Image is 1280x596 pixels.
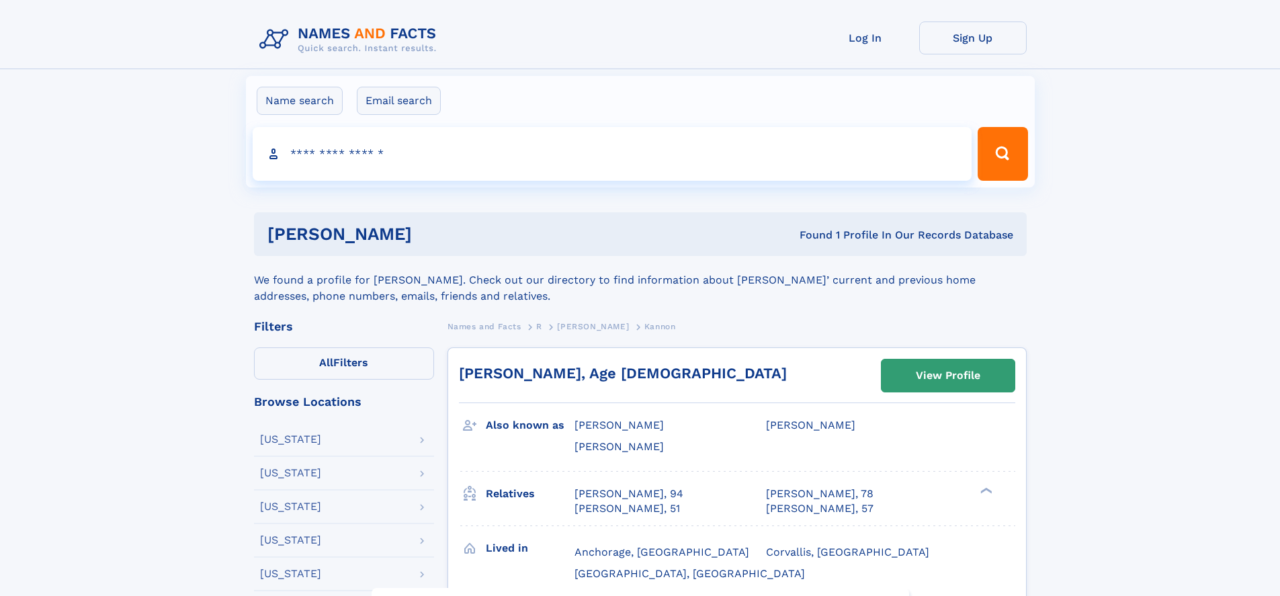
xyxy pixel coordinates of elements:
[357,87,441,115] label: Email search
[574,440,664,453] span: [PERSON_NAME]
[574,546,749,558] span: Anchorage, [GEOGRAPHIC_DATA]
[919,22,1027,54] a: Sign Up
[254,22,447,58] img: Logo Names and Facts
[766,546,929,558] span: Corvallis, [GEOGRAPHIC_DATA]
[267,226,606,243] h1: [PERSON_NAME]
[486,482,574,505] h3: Relatives
[253,127,972,181] input: search input
[447,318,521,335] a: Names and Facts
[766,486,873,501] a: [PERSON_NAME], 78
[319,356,333,369] span: All
[605,228,1013,243] div: Found 1 Profile In Our Records Database
[574,501,680,516] a: [PERSON_NAME], 51
[254,396,434,408] div: Browse Locations
[459,365,787,382] a: [PERSON_NAME], Age [DEMOGRAPHIC_DATA]
[254,256,1027,304] div: We found a profile for [PERSON_NAME]. Check out our directory to find information about [PERSON_N...
[536,322,542,331] span: R
[260,568,321,579] div: [US_STATE]
[882,359,1015,392] a: View Profile
[978,127,1027,181] button: Search Button
[644,322,676,331] span: Kannon
[916,360,980,391] div: View Profile
[977,486,993,495] div: ❯
[557,318,629,335] a: [PERSON_NAME]
[557,322,629,331] span: [PERSON_NAME]
[574,567,805,580] span: [GEOGRAPHIC_DATA], [GEOGRAPHIC_DATA]
[260,468,321,478] div: [US_STATE]
[536,318,542,335] a: R
[257,87,343,115] label: Name search
[574,419,664,431] span: [PERSON_NAME]
[766,419,855,431] span: [PERSON_NAME]
[486,537,574,560] h3: Lived in
[574,486,683,501] a: [PERSON_NAME], 94
[260,501,321,512] div: [US_STATE]
[254,347,434,380] label: Filters
[766,501,873,516] a: [PERSON_NAME], 57
[254,321,434,333] div: Filters
[260,434,321,445] div: [US_STATE]
[486,414,574,437] h3: Also known as
[812,22,919,54] a: Log In
[260,535,321,546] div: [US_STATE]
